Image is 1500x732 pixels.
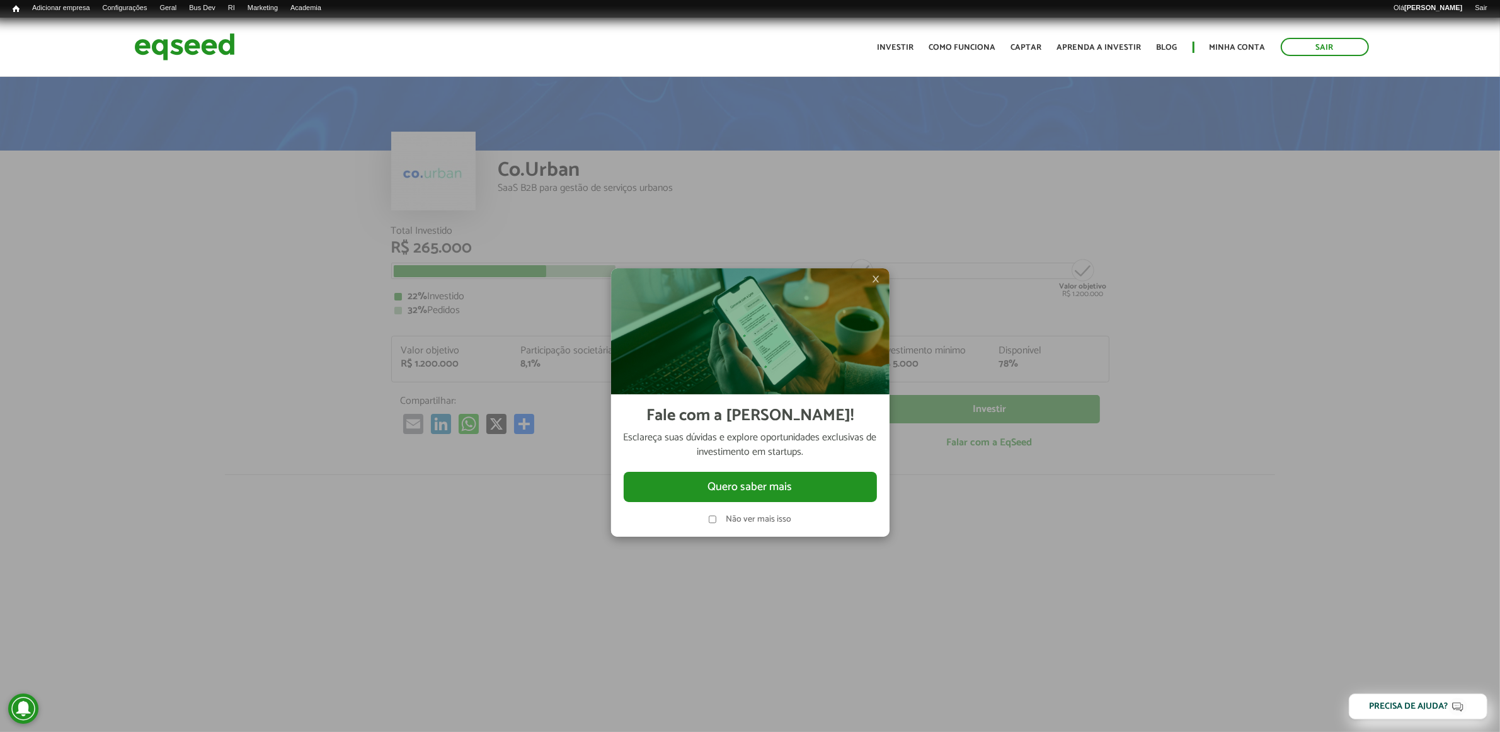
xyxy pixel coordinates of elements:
[646,407,854,425] h2: Fale com a [PERSON_NAME]!
[1404,4,1462,11] strong: [PERSON_NAME]
[1157,43,1177,52] a: Blog
[624,472,877,502] button: Quero saber mais
[241,3,284,13] a: Marketing
[1011,43,1042,52] a: Captar
[6,3,26,15] a: Início
[1057,43,1142,52] a: Aprenda a investir
[26,3,96,13] a: Adicionar empresa
[1387,3,1469,13] a: Olá[PERSON_NAME]
[1469,3,1494,13] a: Sair
[284,3,328,13] a: Academia
[96,3,154,13] a: Configurações
[222,3,241,13] a: RI
[929,43,996,52] a: Como funciona
[153,3,183,13] a: Geral
[611,268,890,394] img: Imagem celular
[873,272,880,287] span: ×
[624,431,877,459] p: Esclareça suas dúvidas e explore oportunidades exclusivas de investimento em startups.
[1210,43,1266,52] a: Minha conta
[13,4,20,13] span: Início
[878,43,914,52] a: Investir
[134,30,235,64] img: EqSeed
[726,515,791,524] label: Não ver mais isso
[183,3,222,13] a: Bus Dev
[1281,38,1369,56] a: Sair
